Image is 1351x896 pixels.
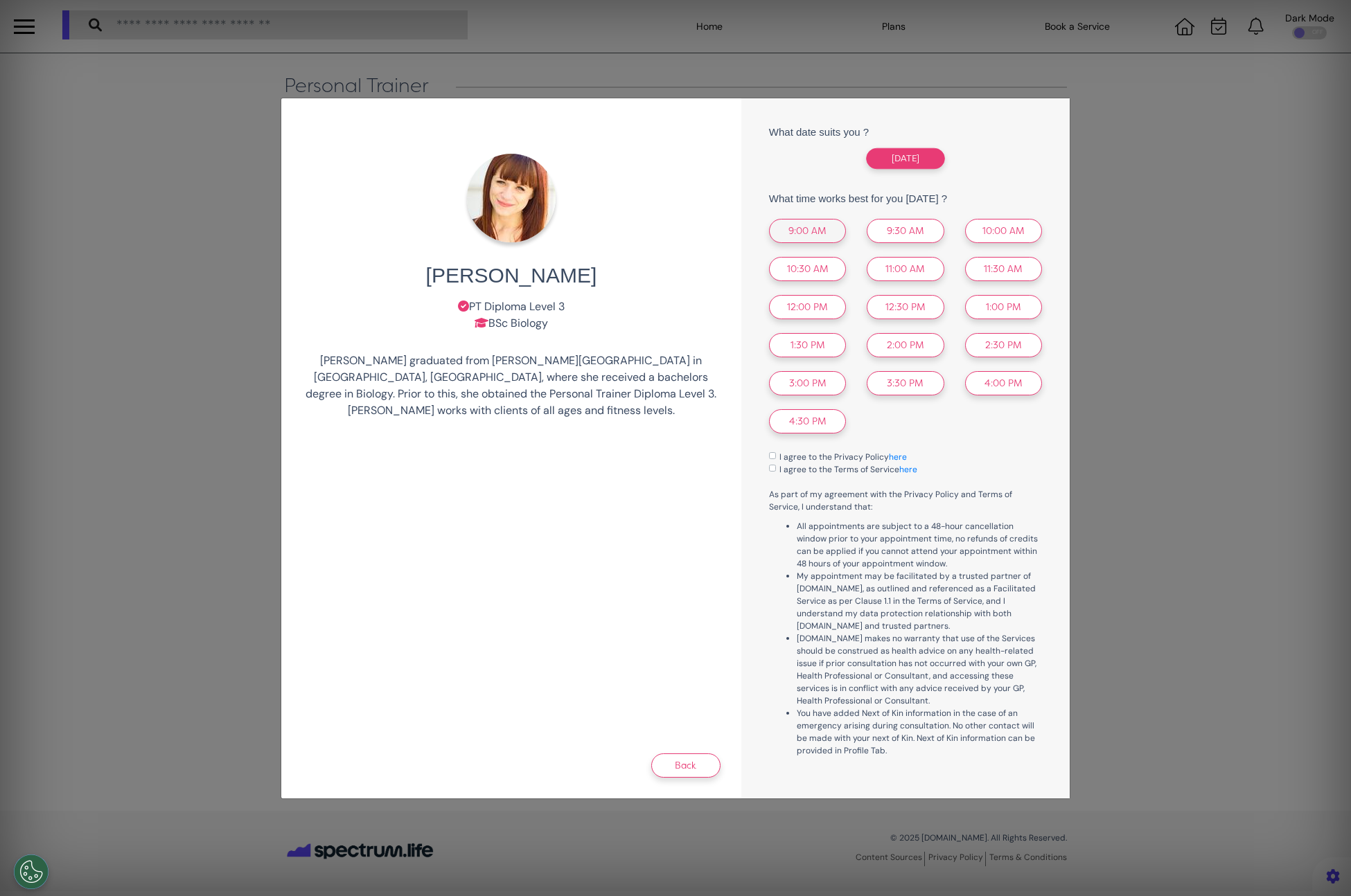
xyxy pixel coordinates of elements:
button: 10:30 AM [769,257,846,281]
button: 10:00 AM [965,219,1042,243]
button: 9:00 AM [769,219,846,243]
div: [PERSON_NAME] graduated from [PERSON_NAME][GEOGRAPHIC_DATA] in [GEOGRAPHIC_DATA], [GEOGRAPHIC_DAT... [302,352,721,419]
button: 4:30 PM [769,409,846,433]
button: 1:00 PM [965,295,1042,319]
h4: What date suits you ? [769,126,1042,138]
li: My appointment may be facilitated by a trusted partner of [DOMAIN_NAME], as outlined and referenc... [797,570,1042,632]
li: You have added Next of Kin information in the case of an emergency arising during consultation. N... [797,707,1042,757]
button: 12:00 PM [769,295,846,319]
p: PT Diploma Level 3 BSc Biology [302,298,721,332]
h1: [PERSON_NAME] [312,263,710,288]
li: All appointments are subject to a 48-hour cancellation window prior to your appointment time, no ... [797,520,1042,570]
button: 11:00 AM [867,257,944,281]
button: 3:00 PM [769,371,846,395]
button: 11:30 AM [965,257,1042,281]
button: [DATE] [866,147,945,168]
button: 12:30 PM [867,295,944,319]
button: Open Preferences [14,854,48,889]
button: 9:30 AM [867,219,944,243]
a: here [899,464,917,475]
label: I agree to the Privacy Policy [779,451,907,463]
p: As part of my agreement with the Privacy Policy and Terms of Service, I understand that: [769,488,1042,513]
button: 1:30 PM [769,333,846,357]
li: [DOMAIN_NAME] makes no warranty that use of the Services should be construed as health advice on ... [797,632,1042,707]
button: 2:00 PM [867,333,944,357]
a: here [889,451,907,463]
img: Coach Avatar [467,154,556,242]
button: 2:30 PM [965,333,1042,357]
button: 4:00 PM [965,371,1042,395]
button: 3:30 PM [867,371,944,395]
label: I agree to the Terms of Service [779,463,917,476]
button: Back [651,753,721,778]
h4: What time works best for you [DATE] ? [769,192,1042,205]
